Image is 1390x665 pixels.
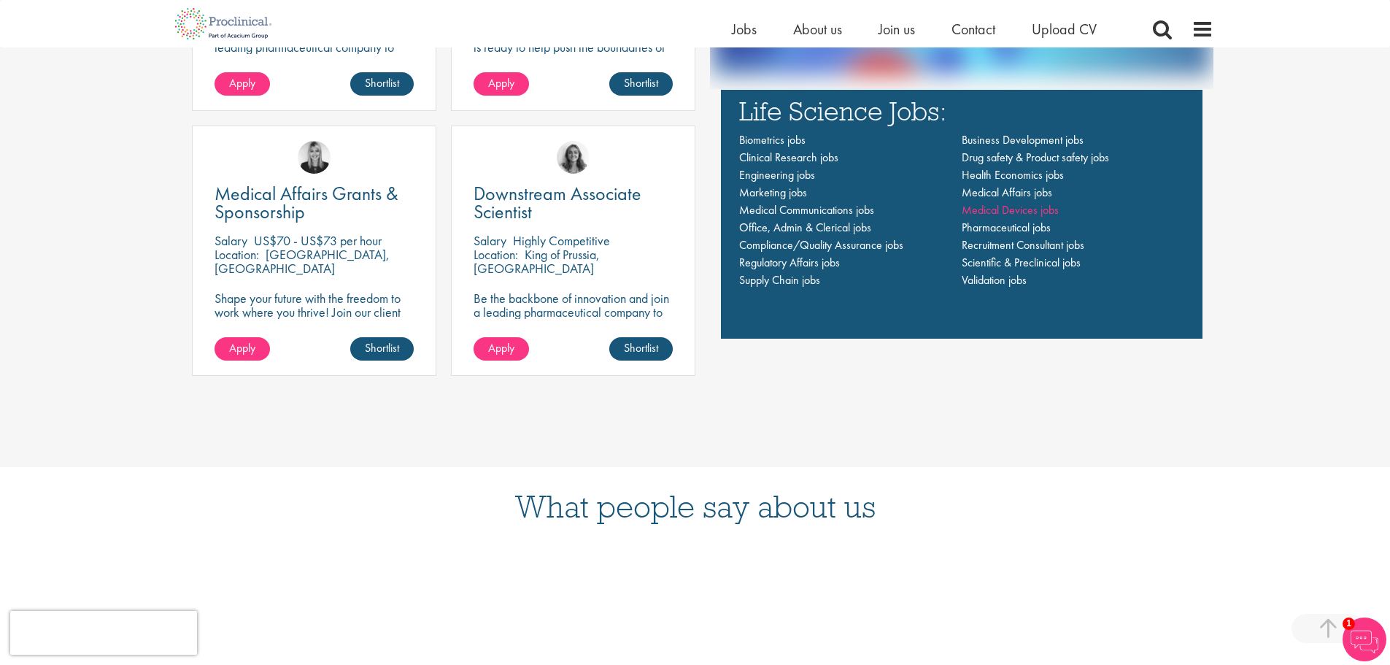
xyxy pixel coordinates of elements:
[732,20,757,39] a: Jobs
[474,72,529,96] a: Apply
[962,237,1084,253] a: Recruitment Consultant jobs
[962,167,1064,182] a: Health Economics jobs
[215,246,259,263] span: Location:
[350,337,414,361] a: Shortlist
[474,246,600,277] p: King of Prussia, [GEOGRAPHIC_DATA]
[215,291,414,347] p: Shape your future with the freedom to work where you thrive! Join our client with this fully remo...
[962,150,1109,165] a: Drug safety & Product safety jobs
[739,202,874,218] a: Medical Communications jobs
[739,272,820,288] a: Supply Chain jobs
[215,337,270,361] a: Apply
[739,97,1184,124] h3: Life Science Jobs:
[739,185,807,200] a: Marketing jobs
[739,131,1184,289] nav: Main navigation
[1032,20,1097,39] a: Upload CV
[474,181,641,224] span: Downstream Associate Scientist
[793,20,842,39] a: About us
[350,72,414,96] a: Shortlist
[474,232,506,249] span: Salary
[229,340,255,355] span: Apply
[254,232,382,249] p: US$70 - US$73 per hour
[739,132,806,147] a: Biometrics jobs
[739,167,815,182] a: Engineering jobs
[951,20,995,39] a: Contact
[474,246,518,263] span: Location:
[962,255,1081,270] a: Scientific & Preclinical jobs
[215,185,414,221] a: Medical Affairs Grants & Sponsorship
[474,337,529,361] a: Apply
[609,72,673,96] a: Shortlist
[879,20,915,39] a: Join us
[215,72,270,96] a: Apply
[557,141,590,174] img: Jackie Cerchio
[474,185,673,221] a: Downstream Associate Scientist
[739,255,840,270] a: Regulatory Affairs jobs
[962,272,1027,288] a: Validation jobs
[215,232,247,249] span: Salary
[739,237,903,253] a: Compliance/Quality Assurance jobs
[215,181,398,224] span: Medical Affairs Grants & Sponsorship
[513,232,610,249] p: Highly Competitive
[962,185,1052,200] a: Medical Affairs jobs
[488,75,514,91] span: Apply
[166,552,1224,654] iframe: Customer reviews powered by Trustpilot
[10,611,197,655] iframe: reCAPTCHA
[488,340,514,355] span: Apply
[739,150,838,165] a: Clinical Research jobs
[609,337,673,361] a: Shortlist
[962,132,1084,147] a: Business Development jobs
[962,202,1059,218] a: Medical Devices jobs
[298,141,331,174] img: Janelle Jones
[739,220,871,235] a: Office, Admin & Clerical jobs
[1343,618,1386,661] img: Chatbot
[962,220,1051,235] a: Pharmaceutical jobs
[229,75,255,91] span: Apply
[215,246,390,277] p: [GEOGRAPHIC_DATA], [GEOGRAPHIC_DATA]
[1343,618,1355,630] span: 1
[474,291,673,347] p: Be the backbone of innovation and join a leading pharmaceutical company to help keep life-changin...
